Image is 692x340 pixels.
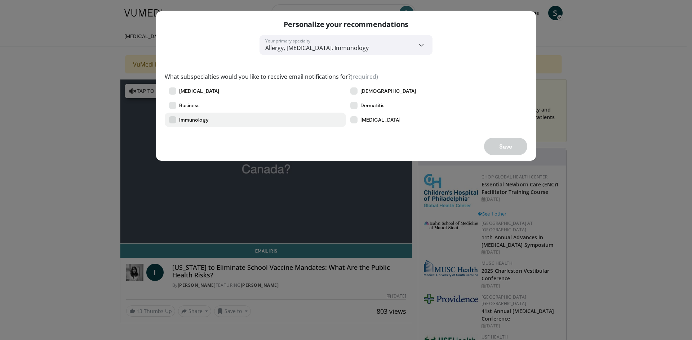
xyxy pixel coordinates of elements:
[360,116,400,123] span: [MEDICAL_DATA]
[284,20,409,29] p: Personalize your recommendations
[351,73,378,81] span: (required)
[360,87,416,95] span: [DEMOGRAPHIC_DATA]
[179,87,219,95] span: [MEDICAL_DATA]
[179,116,209,123] span: Immunology
[360,102,385,109] span: Dermatitis
[165,72,378,81] label: What subspecialties would you like to receive email notifications for?
[179,102,200,109] span: Business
